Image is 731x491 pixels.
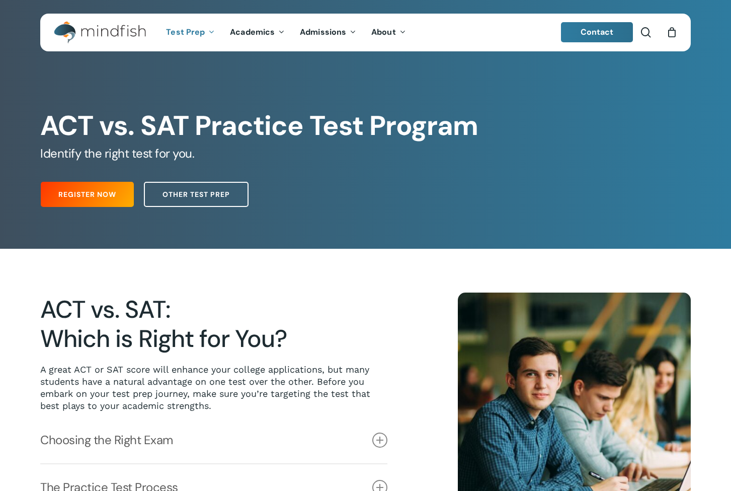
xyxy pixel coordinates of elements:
a: Register Now [41,182,134,207]
a: Other Test Prep [144,182,249,207]
span: Other Test Prep [163,189,230,199]
a: Contact [561,22,633,42]
span: Register Now [58,189,116,199]
a: Choosing the Right Exam [40,417,387,463]
a: Test Prep [158,28,222,37]
span: Contact [581,27,614,37]
p: A great ACT or SAT score will enhance your college applications, but many students have a natural... [40,364,387,412]
a: About [364,28,414,37]
span: Academics [230,27,275,37]
h2: ACT vs. SAT: Which is Right for You? [40,295,387,354]
h1: ACT vs. SAT Practice Test Program [40,110,690,142]
span: About [371,27,396,37]
a: Cart [666,27,677,38]
h5: Identify the right test for you. [40,146,690,162]
a: Admissions [292,28,364,37]
nav: Main Menu [158,14,413,51]
header: Main Menu [40,14,691,51]
span: Admissions [300,27,346,37]
span: Test Prep [166,27,205,37]
a: Academics [222,28,292,37]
